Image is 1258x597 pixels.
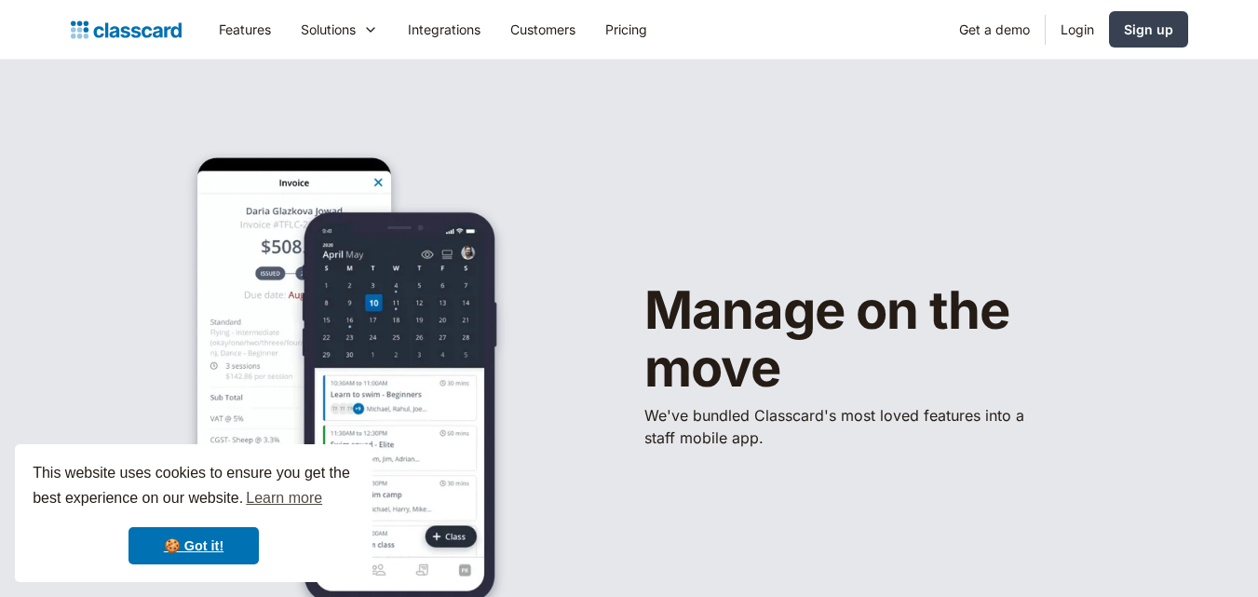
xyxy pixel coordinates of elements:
[644,404,1035,449] p: We've bundled ​Classcard's most loved features into a staff mobile app.
[15,444,372,582] div: cookieconsent
[393,8,495,50] a: Integrations
[286,8,393,50] div: Solutions
[301,20,356,39] div: Solutions
[944,8,1045,50] a: Get a demo
[590,8,662,50] a: Pricing
[129,527,259,564] a: dismiss cookie message
[243,484,325,512] a: learn more about cookies
[644,282,1129,397] h1: Manage on the move
[1124,20,1173,39] div: Sign up
[495,8,590,50] a: Customers
[71,17,182,43] a: home
[33,462,355,512] span: This website uses cookies to ensure you get the best experience on our website.
[1109,11,1188,47] a: Sign up
[204,8,286,50] a: Features
[1046,8,1109,50] a: Login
